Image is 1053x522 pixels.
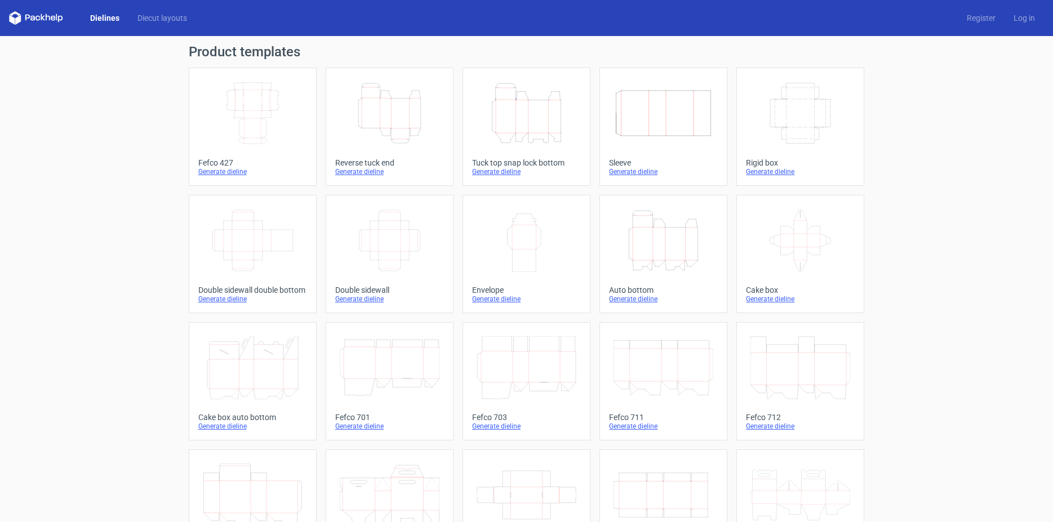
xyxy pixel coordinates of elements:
[746,285,855,295] div: Cake box
[198,422,307,431] div: Generate dieline
[746,167,855,176] div: Generate dieline
[746,295,855,304] div: Generate dieline
[1005,12,1044,24] a: Log in
[326,322,454,440] a: Fefco 701Generate dieline
[81,12,128,24] a: Dielines
[198,158,307,167] div: Fefco 427
[736,322,864,440] a: Fefco 712Generate dieline
[335,158,444,167] div: Reverse tuck end
[463,68,590,186] a: Tuck top snap lock bottomGenerate dieline
[736,195,864,313] a: Cake boxGenerate dieline
[472,422,581,431] div: Generate dieline
[335,422,444,431] div: Generate dieline
[609,285,718,295] div: Auto bottom
[189,195,317,313] a: Double sidewall double bottomGenerate dieline
[609,295,718,304] div: Generate dieline
[463,195,590,313] a: EnvelopeGenerate dieline
[472,285,581,295] div: Envelope
[472,158,581,167] div: Tuck top snap lock bottom
[189,45,865,59] h1: Product templates
[335,167,444,176] div: Generate dieline
[736,68,864,186] a: Rigid boxGenerate dieline
[472,167,581,176] div: Generate dieline
[189,322,317,440] a: Cake box auto bottomGenerate dieline
[326,68,454,186] a: Reverse tuck endGenerate dieline
[326,195,454,313] a: Double sidewallGenerate dieline
[335,295,444,304] div: Generate dieline
[189,68,317,186] a: Fefco 427Generate dieline
[198,413,307,422] div: Cake box auto bottom
[609,167,718,176] div: Generate dieline
[128,12,196,24] a: Diecut layouts
[746,422,855,431] div: Generate dieline
[746,413,855,422] div: Fefco 712
[335,413,444,422] div: Fefco 701
[463,322,590,440] a: Fefco 703Generate dieline
[609,422,718,431] div: Generate dieline
[599,195,727,313] a: Auto bottomGenerate dieline
[198,295,307,304] div: Generate dieline
[472,413,581,422] div: Fefco 703
[609,158,718,167] div: Sleeve
[198,285,307,295] div: Double sidewall double bottom
[472,295,581,304] div: Generate dieline
[599,322,727,440] a: Fefco 711Generate dieline
[958,12,1005,24] a: Register
[335,285,444,295] div: Double sidewall
[599,68,727,186] a: SleeveGenerate dieline
[609,413,718,422] div: Fefco 711
[198,167,307,176] div: Generate dieline
[746,158,855,167] div: Rigid box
